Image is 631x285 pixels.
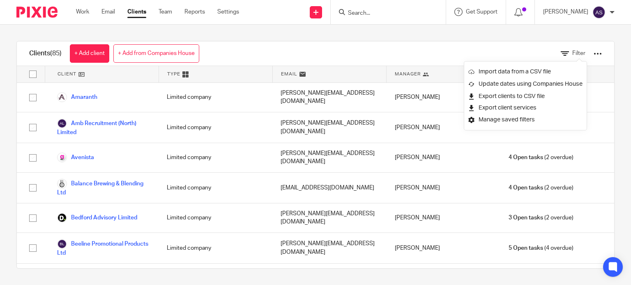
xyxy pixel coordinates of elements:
div: Limited company [159,112,272,143]
img: MicrosoftTeams-image.png [57,153,67,162]
div: [PERSON_NAME][EMAIL_ADDRESS][DOMAIN_NAME] [272,233,386,263]
input: Search [347,10,421,17]
img: svg%3E [592,6,606,19]
div: Limited company [159,233,272,263]
span: (2 overdue) [509,214,573,222]
a: Clients [127,8,146,16]
div: [PERSON_NAME] [387,112,500,143]
a: Reports [184,8,205,16]
span: Manager [395,71,421,78]
a: Manage saved filters [468,114,583,126]
span: (2 overdue) [509,184,573,192]
span: Type [167,71,180,78]
span: Filter [572,50,585,56]
div: [PERSON_NAME] [387,203,500,233]
span: Client [58,71,76,78]
span: (85) [50,50,62,57]
a: Work [76,8,89,16]
span: 4 Open tasks [509,184,543,192]
button: Export client services [468,103,537,114]
img: Deloitte.jpg [57,213,67,223]
img: svg%3E [57,119,67,128]
a: Amaranth [57,92,97,102]
img: Logo.png [57,179,67,189]
div: [PERSON_NAME][EMAIL_ADDRESS][DOMAIN_NAME] [272,203,386,233]
div: [PERSON_NAME][EMAIL_ADDRESS][DOMAIN_NAME] [272,83,386,112]
a: Import data from a CSV file [468,66,583,78]
a: Balance Brewing & Blending Ltd [57,179,150,197]
img: Pixie [16,7,58,18]
div: Limited company [159,83,272,112]
a: + Add from Companies House [113,44,199,63]
div: [PERSON_NAME] [387,173,500,203]
img: Logo.png [57,92,67,102]
span: (2 overdue) [509,153,573,162]
a: Beeline Promotional Products Ltd [57,239,150,257]
a: Settings [217,8,239,16]
div: [PERSON_NAME][EMAIL_ADDRESS][DOMAIN_NAME] [272,112,386,143]
span: Email [281,71,297,78]
span: Get Support [466,9,497,15]
span: 3 Open tasks [509,214,543,222]
div: Limited company [159,173,272,203]
div: Limited company [159,203,272,233]
img: svg%3E [57,239,67,249]
input: Select all [25,66,41,82]
a: Avenista [57,153,94,162]
span: 5 Open tasks [509,244,543,252]
div: Limited company [159,143,272,172]
a: Email [101,8,115,16]
a: Team [159,8,172,16]
h1: Clients [29,49,62,58]
div: [PERSON_NAME][EMAIL_ADDRESS][DOMAIN_NAME] [272,143,386,172]
a: Export clients to CSV file [468,90,583,103]
span: (4 overdue) [509,244,573,252]
div: [PERSON_NAME] [387,233,500,263]
div: [PERSON_NAME] [387,143,500,172]
a: Bedford Advisory Limited [57,213,137,223]
span: 4 Open tasks [509,153,543,162]
a: Update dates using Companies House [468,78,583,90]
div: [EMAIL_ADDRESS][DOMAIN_NAME] [272,173,386,203]
a: + Add client [70,44,109,63]
p: [PERSON_NAME] [543,8,588,16]
div: [PERSON_NAME] [387,83,500,112]
a: Amb Recruitment (North) Limited [57,119,150,137]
